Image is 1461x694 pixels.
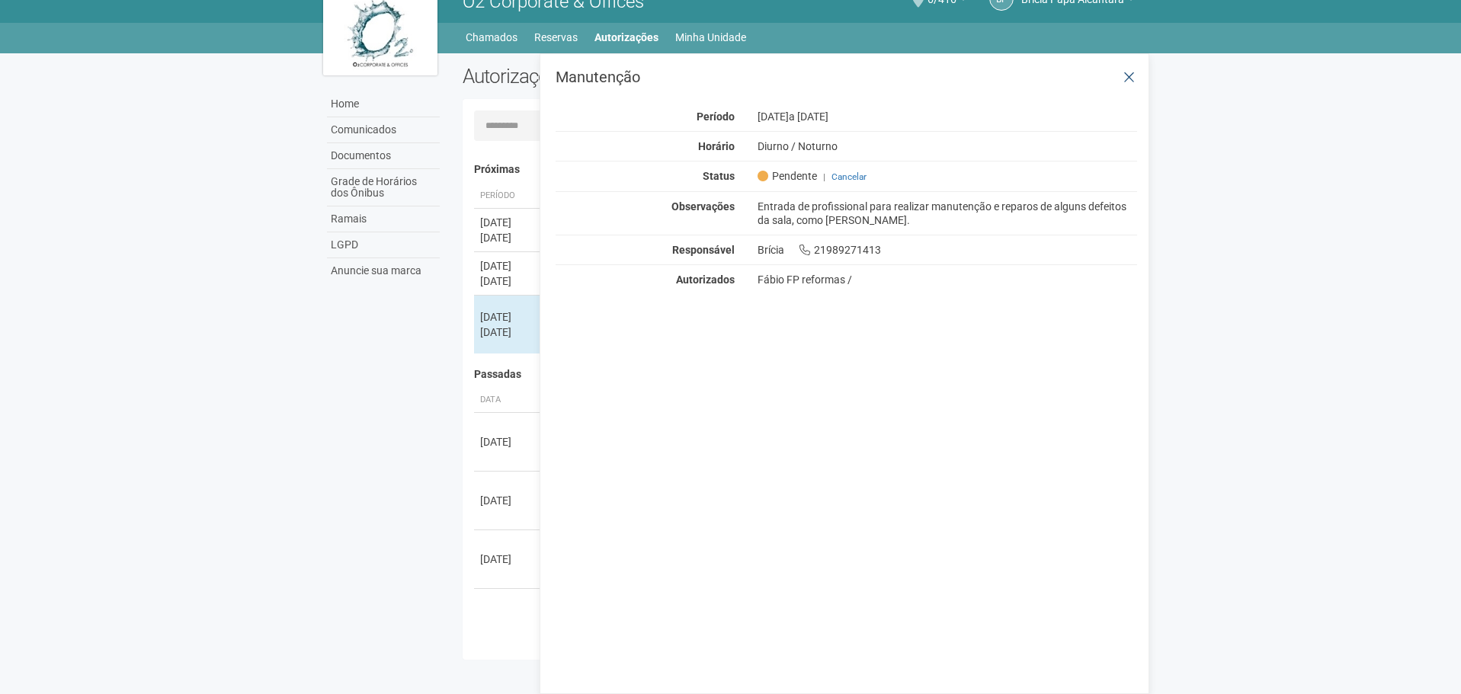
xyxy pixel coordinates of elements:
[789,110,828,123] span: a [DATE]
[327,143,440,169] a: Documentos
[823,171,825,182] span: |
[675,27,746,48] a: Minha Unidade
[594,27,658,48] a: Autorizações
[698,140,735,152] strong: Horário
[327,91,440,117] a: Home
[474,164,1127,175] h4: Próximas
[480,493,537,508] div: [DATE]
[463,65,789,88] h2: Autorizações
[703,170,735,182] strong: Status
[327,169,440,206] a: Grade de Horários dos Ônibus
[327,258,440,283] a: Anuncie sua marca
[746,200,1149,227] div: Entrada de profissional para realizar manutenção e reparos de alguns defeitos da sala, como [PERS...
[831,171,867,182] a: Cancelar
[672,244,735,256] strong: Responsável
[676,273,735,286] strong: Autorizados
[671,200,735,213] strong: Observações
[480,258,537,273] div: [DATE]
[697,110,735,123] strong: Período
[746,243,1149,257] div: Brícia 21989271413
[480,215,537,230] div: [DATE]
[480,325,537,340] div: [DATE]
[556,69,1137,85] h3: Manutenção
[746,139,1149,153] div: Diurno / Noturno
[758,273,1138,286] div: Fábio FP reformas /
[534,27,578,48] a: Reservas
[480,552,537,567] div: [DATE]
[327,117,440,143] a: Comunicados
[327,206,440,232] a: Ramais
[480,309,537,325] div: [DATE]
[480,434,537,449] div: [DATE]
[327,232,440,258] a: LGPD
[746,110,1149,123] div: [DATE]
[466,27,517,48] a: Chamados
[480,230,537,245] div: [DATE]
[474,369,1127,380] h4: Passadas
[480,273,537,289] div: [DATE]
[758,169,817,183] span: Pendente
[474,388,543,413] th: Data
[474,184,543,209] th: Período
